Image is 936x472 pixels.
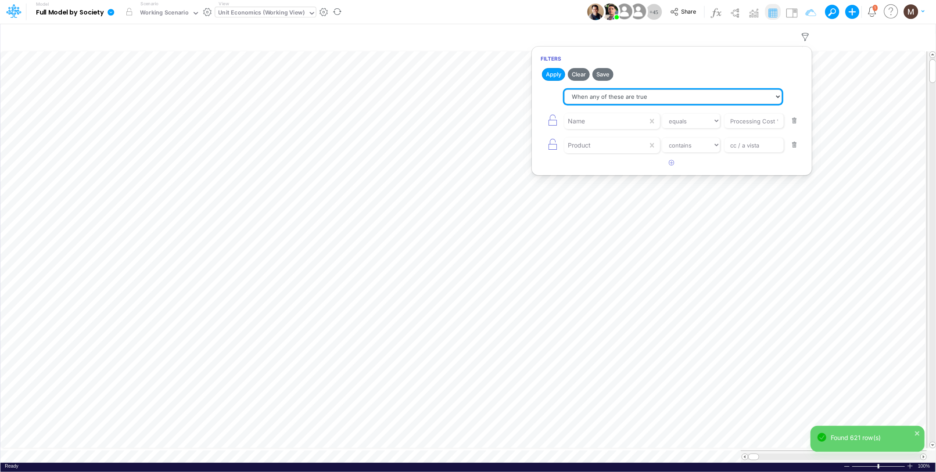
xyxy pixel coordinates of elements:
[602,4,618,20] img: User Image Icon
[914,428,921,437] button: close
[568,116,585,126] div: Name
[587,4,604,20] img: User Image Icon
[878,464,879,468] div: Zoom
[542,68,565,81] button: Apply
[8,28,745,46] input: Type a title here
[666,5,702,19] button: Share
[918,463,931,469] span: 100%
[614,2,634,22] img: User Image Icon
[219,0,229,7] label: View
[907,463,914,469] div: Zoom In
[918,463,931,469] div: Zoom level
[628,2,648,22] img: User Image Icon
[140,0,158,7] label: Scenario
[568,68,590,81] button: Clear
[681,8,696,14] span: Share
[5,463,18,468] span: Ready
[568,141,591,150] div: Product
[140,8,189,18] div: Working Scenario
[36,9,104,17] b: Full Model by Society
[532,51,812,66] h6: Filters
[36,2,49,7] label: Model
[649,9,658,15] span: + 45
[875,6,876,10] div: 1 unread items
[843,463,850,470] div: Zoom Out
[219,8,305,18] div: Unit Economics (Working View)
[592,68,613,81] button: Save
[852,463,907,469] div: Zoom
[867,7,877,17] a: Notifications
[831,433,918,442] div: Found 621 row(s)
[5,463,18,469] div: In Ready mode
